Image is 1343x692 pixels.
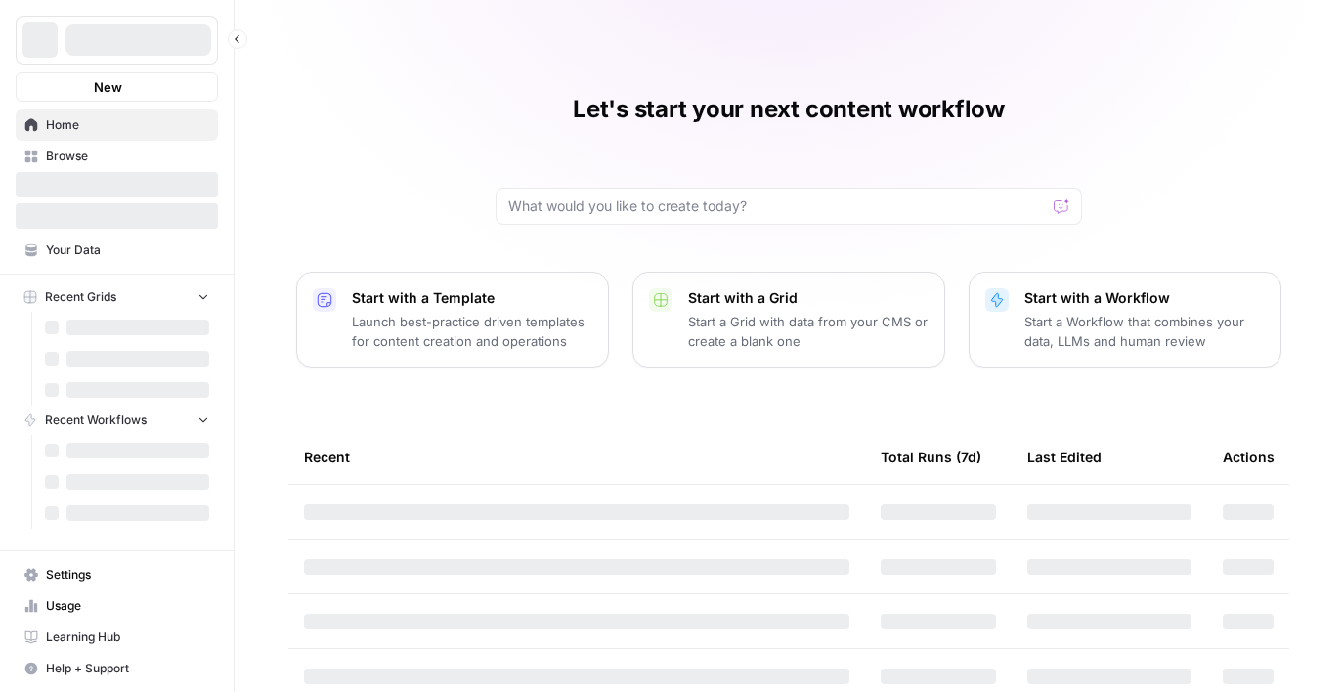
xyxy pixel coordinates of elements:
div: Actions [1223,430,1275,484]
span: New [94,77,122,97]
button: Help + Support [16,653,218,684]
button: Recent Grids [16,282,218,312]
p: Start with a Grid [688,288,929,308]
span: Learning Hub [46,628,209,646]
h1: Let's start your next content workflow [573,94,1005,125]
p: Start a Workflow that combines your data, LLMs and human review [1024,312,1265,351]
button: Start with a TemplateLaunch best-practice driven templates for content creation and operations [296,272,609,368]
div: Last Edited [1027,430,1102,484]
span: Help + Support [46,660,209,677]
span: Recent Grids [45,288,116,306]
div: Recent [304,430,849,484]
button: New [16,72,218,102]
span: Home [46,116,209,134]
a: Learning Hub [16,622,218,653]
div: Total Runs (7d) [881,430,981,484]
button: Start with a GridStart a Grid with data from your CMS or create a blank one [632,272,945,368]
a: Settings [16,559,218,590]
a: Browse [16,141,218,172]
span: Usage [46,597,209,615]
span: Browse [46,148,209,165]
a: Usage [16,590,218,622]
p: Start with a Template [352,288,592,308]
span: Settings [46,566,209,584]
p: Start a Grid with data from your CMS or create a blank one [688,312,929,351]
button: Recent Workflows [16,406,218,435]
p: Launch best-practice driven templates for content creation and operations [352,312,592,351]
a: Home [16,109,218,141]
a: Your Data [16,235,218,266]
span: Recent Workflows [45,411,147,429]
button: Start with a WorkflowStart a Workflow that combines your data, LLMs and human review [969,272,1281,368]
p: Start with a Workflow [1024,288,1265,308]
input: What would you like to create today? [508,196,1046,216]
span: Your Data [46,241,209,259]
